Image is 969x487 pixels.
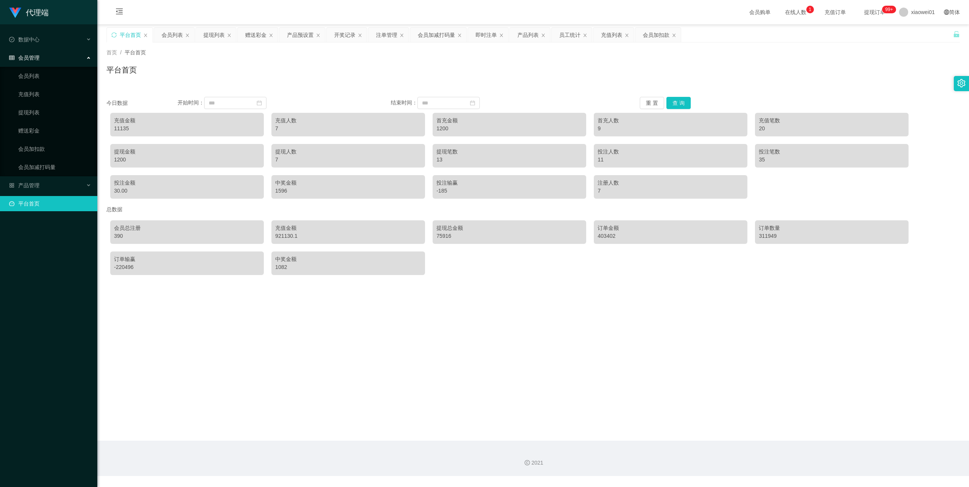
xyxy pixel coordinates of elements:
[806,6,814,13] sup: 1
[759,232,905,240] div: 311949
[114,232,260,240] div: 390
[245,28,266,42] div: 赠送彩金
[672,33,676,38] i: 图标: close
[275,263,421,271] div: 1082
[640,97,664,109] button: 重 置
[598,148,744,156] div: 投注人数
[275,117,421,125] div: 充值人数
[120,28,141,42] div: 平台首页
[525,460,530,465] i: 图标: copyright
[759,117,905,125] div: 充值笔数
[143,33,148,38] i: 图标: close
[114,156,260,164] div: 1200
[106,49,117,55] span: 首页
[598,125,744,133] div: 9
[9,55,40,61] span: 会员管理
[470,100,475,106] i: 图标: calendar
[9,182,40,188] span: 产品管理
[18,141,91,157] a: 会员加扣款
[400,33,404,38] i: 图标: close
[625,33,629,38] i: 图标: close
[275,232,421,240] div: 921130.1
[436,125,582,133] div: 1200
[598,224,744,232] div: 订单金额
[9,36,40,43] span: 数据中心
[953,31,960,38] i: 图标: unlock
[275,255,421,263] div: 中奖金额
[517,28,539,42] div: 产品列表
[114,117,260,125] div: 充值金额
[275,156,421,164] div: 7
[598,232,744,240] div: 403402
[436,179,582,187] div: 投注输赢
[809,6,811,13] p: 1
[114,187,260,195] div: 30.00
[125,49,146,55] span: 平台首页
[598,187,744,195] div: 7
[114,179,260,187] div: 投注金额
[781,9,810,15] span: 在线人数
[9,196,91,211] a: 图标: dashboard平台首页
[418,28,455,42] div: 会员加减打码量
[598,179,744,187] div: 注册人数
[598,117,744,125] div: 首充人数
[643,28,669,42] div: 会员加扣款
[106,64,137,76] h1: 平台首页
[541,33,546,38] i: 图标: close
[860,9,889,15] span: 提现订单
[436,117,582,125] div: 首充金额
[9,9,49,15] a: 代理端
[114,224,260,232] div: 会员总注册
[759,224,905,232] div: 订单数量
[9,183,14,188] i: 图标: appstore-o
[666,97,691,109] button: 查 询
[227,33,232,38] i: 图标: close
[111,32,117,38] i: 图标: sync
[499,33,504,38] i: 图标: close
[583,33,587,38] i: 图标: close
[358,33,362,38] i: 图标: close
[559,28,580,42] div: 员工统计
[18,160,91,175] a: 会员加减打码量
[269,33,273,38] i: 图标: close
[334,28,355,42] div: 开奖记录
[944,9,949,15] i: 图标: global
[436,148,582,156] div: 提现笔数
[759,125,905,133] div: 20
[316,33,320,38] i: 图标: close
[759,148,905,156] div: 投注笔数
[185,33,190,38] i: 图标: close
[178,100,204,106] span: 开始时间：
[391,100,417,106] span: 结束时间：
[103,459,963,467] div: 2021
[120,49,122,55] span: /
[18,123,91,138] a: 赠送彩金
[436,232,582,240] div: 75916
[114,148,260,156] div: 提现金额
[114,125,260,133] div: 11135
[203,28,225,42] div: 提现列表
[275,224,421,232] div: 充值金额
[275,125,421,133] div: 7
[436,224,582,232] div: 提现总金额
[9,37,14,42] i: 图标: check-circle-o
[18,105,91,120] a: 提现列表
[476,28,497,42] div: 即时注单
[882,6,896,13] sup: 1209
[376,28,397,42] div: 注单管理
[106,99,178,107] div: 今日数据
[106,0,132,25] i: 图标: menu-fold
[598,156,744,164] div: 11
[114,255,260,263] div: 订单输赢
[106,202,960,217] div: 总数据
[275,148,421,156] div: 提现人数
[18,87,91,102] a: 充值列表
[162,28,183,42] div: 会员列表
[601,28,622,42] div: 充值列表
[257,100,262,106] i: 图标: calendar
[26,0,49,25] h1: 代理端
[275,179,421,187] div: 中奖金额
[9,55,14,60] i: 图标: table
[287,28,314,42] div: 产品预设置
[9,8,21,18] img: logo.9652507e.png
